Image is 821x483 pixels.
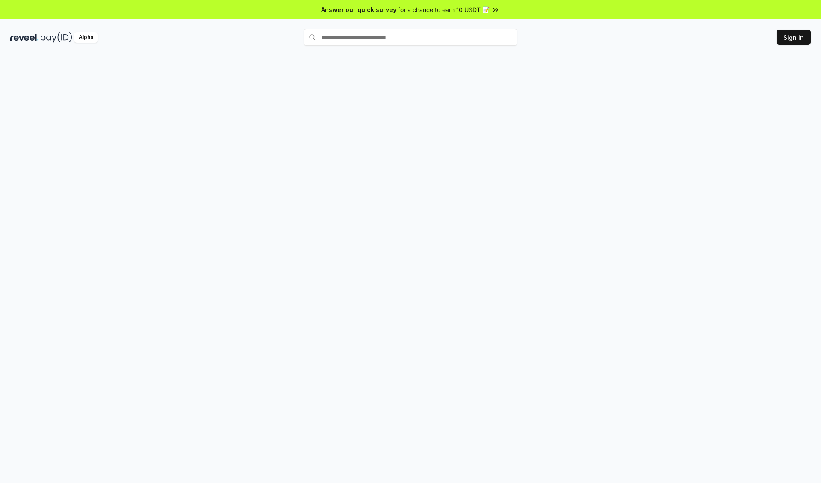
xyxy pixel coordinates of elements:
img: pay_id [41,32,72,43]
span: Answer our quick survey [321,5,396,14]
div: Alpha [74,32,98,43]
img: reveel_dark [10,32,39,43]
button: Sign In [777,30,811,45]
span: for a chance to earn 10 USDT 📝 [398,5,490,14]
